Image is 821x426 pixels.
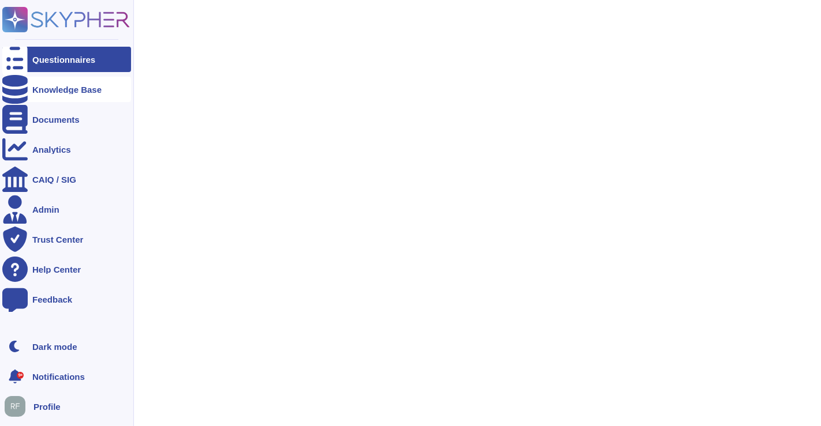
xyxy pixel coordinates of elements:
[2,257,131,282] a: Help Center
[33,402,61,411] span: Profile
[32,145,71,154] div: Analytics
[32,85,102,94] div: Knowledge Base
[2,197,131,222] a: Admin
[32,372,85,381] span: Notifications
[2,286,131,312] a: Feedback
[32,235,83,244] div: Trust Center
[2,77,131,102] a: Knowledge Base
[2,227,131,252] a: Trust Center
[5,396,25,417] img: user
[32,342,77,351] div: Dark mode
[2,107,131,132] a: Documents
[2,167,131,192] a: CAIQ / SIG
[2,394,33,419] button: user
[32,265,81,274] div: Help Center
[32,115,80,124] div: Documents
[32,295,72,304] div: Feedback
[32,205,59,214] div: Admin
[32,55,95,64] div: Questionnaires
[2,137,131,162] a: Analytics
[17,372,24,379] div: 9+
[32,175,76,184] div: CAIQ / SIG
[2,47,131,72] a: Questionnaires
